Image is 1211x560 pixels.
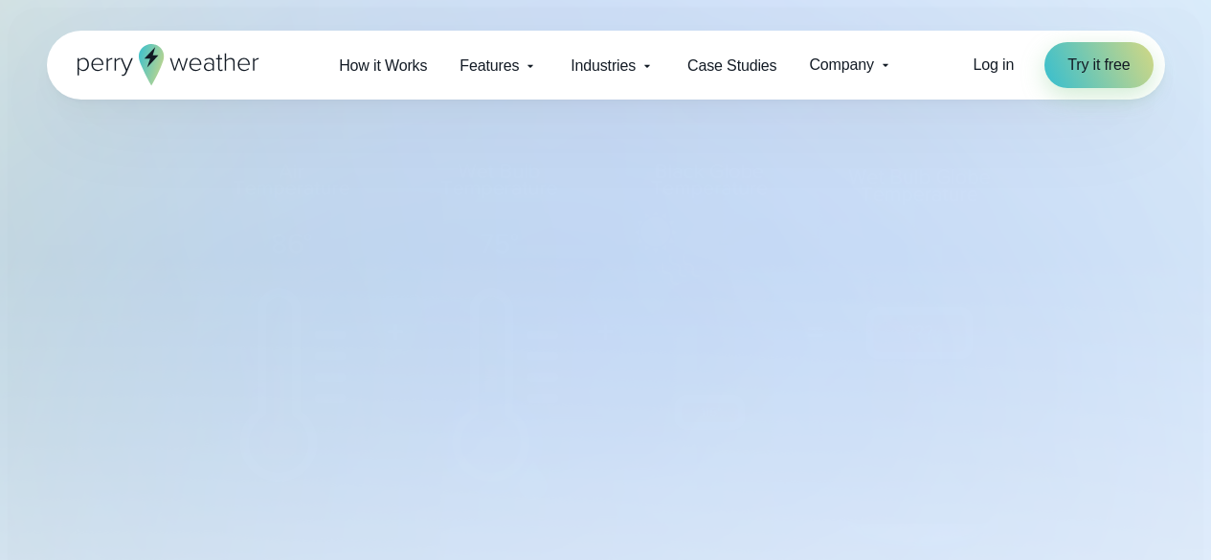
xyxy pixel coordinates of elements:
[323,46,443,85] a: How it Works
[671,46,793,85] a: Case Studies
[339,55,427,78] span: How it Works
[687,55,776,78] span: Case Studies
[809,54,873,77] span: Company
[974,56,1015,73] span: Log in
[571,55,636,78] span: Industries
[1067,54,1130,77] span: Try it free
[460,55,519,78] span: Features
[1044,42,1153,88] a: Try it free
[974,54,1015,77] a: Log in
